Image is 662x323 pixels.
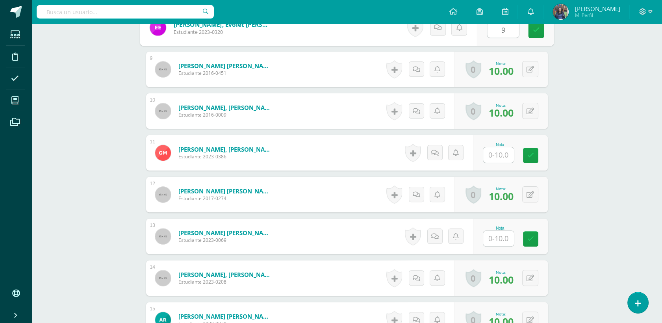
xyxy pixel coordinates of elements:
a: [PERSON_NAME], [PERSON_NAME] [178,104,273,111]
div: Nota: [489,61,514,66]
span: 10.00 [489,273,514,286]
input: Busca un usuario... [37,5,214,19]
span: Estudiante 2023-0320 [173,28,271,35]
span: 10.00 [489,189,514,203]
span: Estudiante 2023-0208 [178,278,273,285]
img: 45x45 [155,61,171,77]
input: 0-10.0 [483,231,514,246]
img: 45x45 [155,187,171,202]
input: 0-10.0 [487,22,519,38]
div: Nota: [489,269,514,275]
a: [PERSON_NAME] [PERSON_NAME] [178,187,273,195]
div: Nota: [489,311,514,317]
span: Estudiante 2023-0386 [178,153,273,160]
span: [PERSON_NAME] [575,5,620,13]
a: 0 [465,269,481,287]
a: [PERSON_NAME], Evolet [PERSON_NAME] [173,20,271,28]
a: 0 [465,186,481,204]
a: [PERSON_NAME] [PERSON_NAME] [178,62,273,70]
div: Nota: [489,186,514,191]
a: [PERSON_NAME] [PERSON_NAME] [178,312,273,320]
span: 10.00 [489,64,514,78]
img: 97de3abe636775f55b96517d7f939dce.png [553,4,569,20]
div: Nota [483,143,517,147]
a: [PERSON_NAME], [PERSON_NAME] [178,145,273,153]
span: Estudiante 2017-0274 [178,195,273,202]
span: 10.00 [489,106,514,119]
input: 0-10.0 [483,147,514,163]
img: 45x45 [155,270,171,286]
a: [PERSON_NAME] [PERSON_NAME] [178,229,273,237]
span: Mi Perfil [575,12,620,19]
img: e4607762af43c61f8b00dc5616ed7f0e.png [155,145,171,161]
span: Estudiante 2016-0451 [178,70,273,76]
a: [PERSON_NAME], [PERSON_NAME] [178,271,273,278]
a: 0 [465,102,481,120]
span: Estudiante 2016-0009 [178,111,273,118]
img: 45x45 [155,103,171,119]
div: Nota [483,226,517,230]
div: Nota: [489,102,514,108]
img: 1ac56df6e9b4b4dece475a5a79999949.png [150,19,166,35]
span: Estudiante 2023-0069 [178,237,273,243]
a: 0 [465,60,481,78]
img: 45x45 [155,228,171,244]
